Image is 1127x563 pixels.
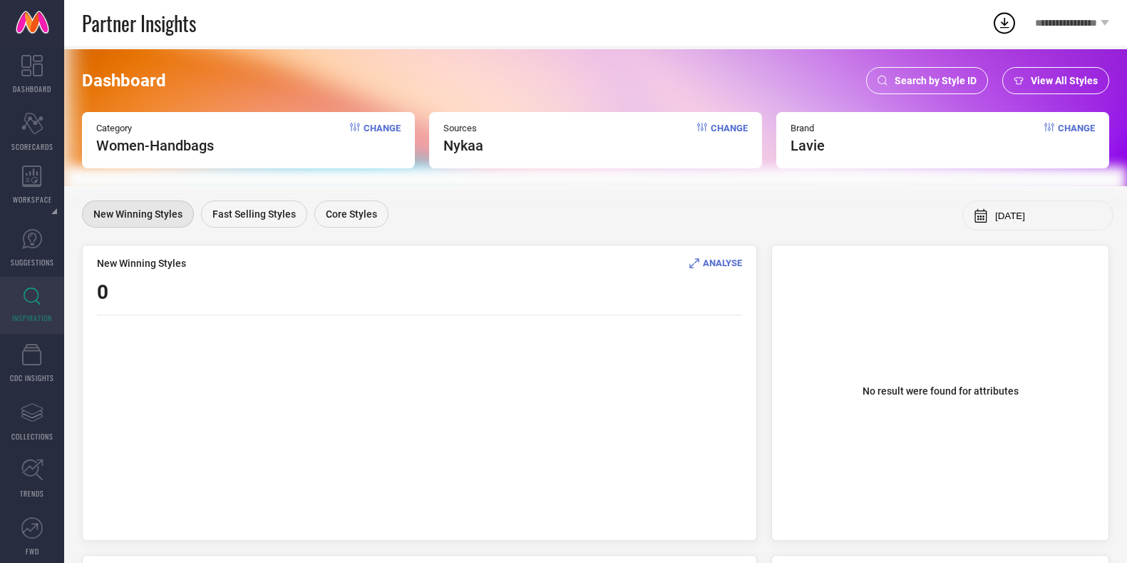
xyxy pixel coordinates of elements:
span: COLLECTIONS [11,431,53,442]
span: Change [711,123,748,154]
span: Women-Handbags [96,137,214,154]
span: nykaa [443,137,483,154]
span: No result were found for attributes [863,385,1019,397]
span: SCORECARDS [11,141,53,152]
span: Partner Insights [82,9,196,38]
span: INSPIRATION [12,313,52,323]
span: View All Styles [1031,75,1098,86]
div: Analyse [689,256,742,270]
span: FWD [26,546,39,557]
span: Change [1058,123,1095,154]
span: New Winning Styles [93,208,182,220]
span: 0 [97,280,108,304]
span: WORKSPACE [13,194,52,205]
span: Category [96,123,214,133]
span: SUGGESTIONS [11,257,54,268]
span: TRENDS [20,488,44,499]
span: Fast Selling Styles [212,208,296,220]
span: New Winning Styles [97,258,186,269]
span: Search by Style ID [895,75,977,86]
span: Core Styles [326,208,377,220]
span: DASHBOARD [13,83,51,94]
span: CDC INSIGHTS [10,372,54,383]
span: Brand [791,123,825,133]
input: Select month [995,211,1102,221]
span: Dashboard [82,71,166,91]
span: lavie [791,137,825,154]
span: Change [364,123,401,154]
span: Sources [443,123,483,133]
span: ANALYSE [703,258,742,268]
div: Open download list [992,10,1017,36]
